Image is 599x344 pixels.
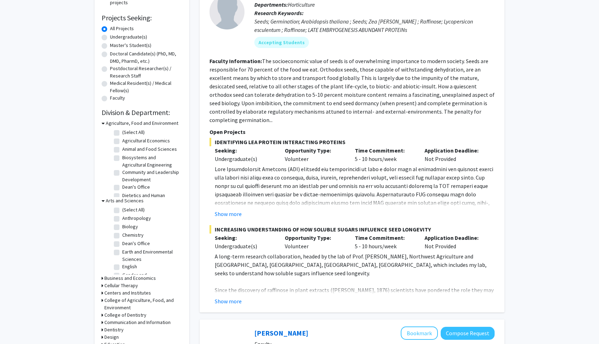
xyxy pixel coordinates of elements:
h3: Cellular Therapy [104,282,138,289]
h3: Communication and Information [104,319,171,326]
p: Open Projects [209,128,495,136]
b: Departments: [254,1,288,8]
h2: Projects Seeking: [102,14,182,22]
span: Lore Ipsumdolorsit Ametcons (ADI) elitsedd eiu temporincidi ut labo e dolor magn al enimadmini ve... [215,166,494,341]
p: Time Commitment: [355,234,414,242]
b: Research Keywords: [254,9,304,16]
label: Postdoctoral Researcher(s) / Research Staff [110,65,182,80]
label: (Select All) [122,206,145,214]
h3: Design [104,333,119,341]
p: Application Deadline: [425,234,484,242]
h3: College of Agriculture, Food, and Environment [104,297,182,311]
div: 5 - 10 hours/week [350,146,420,163]
b: Faculty Information: [209,58,262,65]
label: Earth and Environmental Sciences [122,248,180,263]
h3: Dentistry [104,326,124,333]
span: A long-term research collaboration, headed by the lab of Prof. [PERSON_NAME], Northwest Agricultu... [215,253,487,277]
button: Add TK Logan to Bookmarks [401,326,438,340]
h3: Agriculture, Food and Environment [106,120,178,127]
div: Seeds; Germination; Arabidopsis thaliana ; Seeds; Zea [PERSON_NAME] ; Raffinose; Lycopersicon esc... [254,17,495,34]
button: Show more [215,210,242,218]
div: Undergraduate(s) [215,155,274,163]
label: Biosystems and Agricultural Engineering [122,154,180,169]
label: Doctoral Candidate(s) (PhD, MD, DMD, PharmD, etc.) [110,50,182,65]
label: Gender and [DEMOGRAPHIC_DATA]'s Studies [122,271,180,294]
label: Animal and Food Sciences [122,146,177,153]
label: (Select All) [122,129,145,136]
p: Seeking: [215,146,274,155]
label: Undergraduate(s) [110,33,147,41]
label: Faculty [110,94,125,102]
label: Dean's Office [122,183,150,191]
p: Seeking: [215,234,274,242]
p: Time Commitment: [355,146,414,155]
span: INCREASING UNDERSTANDING OF HOW SOLUBLE SUGARS INFLUENCE SEED LONGEVITY [209,225,495,234]
div: Not Provided [419,146,489,163]
label: Chemistry [122,231,144,239]
label: Master's Student(s) [110,42,151,49]
div: Undergraduate(s) [215,242,274,250]
div: 5 - 10 hours/week [350,234,420,250]
label: Dietetics and Human Nutrition [122,192,180,207]
h3: Business and Economics [104,275,156,282]
label: All Projects [110,25,134,32]
button: Compose Request to TK Logan [441,327,495,340]
button: Show more [215,297,242,305]
p: Opportunity Type: [285,146,344,155]
fg-read-more: The socioeconomic value of seeds is of overwhelming importance to modern society. Seeds are respo... [209,58,495,123]
label: Dean's Office [122,240,150,247]
iframe: Chat [5,312,30,339]
p: Application Deadline: [425,146,484,155]
span: IDENTIFYING LEA PROTEIN INTERACTING PROTEINS [209,138,495,146]
div: Not Provided [419,234,489,250]
label: Anthropology [122,215,151,222]
h3: College of Dentistry [104,311,146,319]
label: Biology [122,223,138,230]
label: Agricultural Economics [122,137,170,144]
div: Volunteer [280,234,350,250]
h2: Division & Department: [102,108,182,117]
div: Volunteer [280,146,350,163]
label: Medical Resident(s) / Medical Fellow(s) [110,80,182,94]
mat-chip: Accepting Students [254,37,309,48]
a: [PERSON_NAME] [254,329,308,337]
p: Opportunity Type: [285,234,344,242]
label: Community and Leadership Development [122,169,180,183]
h3: Centers and Institutes [104,289,151,297]
span: Horticulture [288,1,315,8]
label: English [122,263,137,270]
h3: Arts and Sciences [106,197,144,204]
